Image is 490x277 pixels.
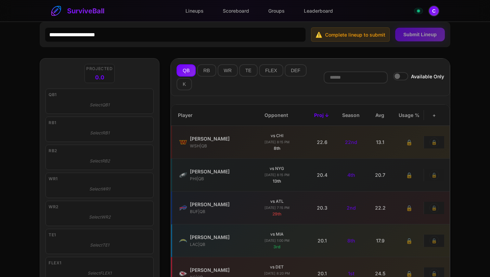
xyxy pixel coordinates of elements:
span: 3rd [273,244,280,249]
div: [DATE] 8:15 PM [265,140,289,145]
button: 🔒 [429,236,439,246]
div: Select TE1 [49,239,151,251]
span: 8th [347,237,355,244]
a: Leaderboard [298,4,338,17]
button: 🔒 [429,203,439,213]
button: FLEX [259,64,283,77]
span: 🔒 [406,138,413,146]
div: Opponent [245,110,307,120]
div: [DATE] 8:20 PM [264,271,290,276]
span: 8th [274,146,280,151]
div: Select RB1 [49,127,151,139]
div: WR2 [49,204,151,210]
div: 20.3 [308,203,337,213]
div: Select RB2 [49,155,151,167]
button: Submit Lineup [395,28,445,41]
div: [DATE] 8:15 PM [265,172,289,177]
a: Lineups [180,4,209,17]
span: 🔒 [406,171,413,179]
div: Select QB1 [49,99,151,111]
div: TE1 [49,232,151,238]
span: 2nd [347,204,356,211]
button: TE [239,64,258,77]
div: vs MIA [270,231,284,237]
span: 4th [347,171,355,179]
img: LAC logo [179,237,187,245]
span: Complete lineup to submit [325,31,385,38]
div: Proj ↓ [307,110,336,120]
div: WR1 [49,176,151,182]
button: 🔒 [429,137,439,147]
div: Josh Allen [190,201,245,208]
span: ⚠️ [315,30,322,39]
div: BUF | QB [190,209,245,215]
div: vs DET [270,264,284,270]
div: Select WR2 [49,211,151,223]
a: Scoreboard [217,4,255,17]
div: + [424,110,444,120]
span: 29th [272,211,281,216]
div: Select WR1 [49,183,151,195]
button: RB [197,64,216,77]
div: 20.1 [308,236,337,246]
div: WSH | QB [190,143,245,149]
img: BUF logo [179,204,187,212]
button: K [177,78,192,90]
div: [DATE] 7:15 PM [265,205,289,210]
div: FLEX1 [49,260,151,266]
div: [DATE] 1:00 PM [265,238,289,243]
div: 20.7 [366,170,395,180]
button: 🔒 [429,170,439,180]
div: Avg [365,110,395,120]
button: WR [218,64,238,77]
span: 0.0 [95,73,104,81]
div: Jayden Daniels [190,135,245,142]
span: Available Only [411,73,444,80]
button: DEF [285,64,307,77]
div: 22.2 [366,203,395,213]
img: SurviveBall [51,5,62,16]
div: RB2 [49,148,151,154]
div: Justin Herbert [190,234,245,241]
div: Season [336,110,365,120]
div: 22.6 [308,137,337,147]
a: Groups [263,4,290,17]
div: LAC | QB [190,241,245,248]
div: Player [177,110,245,120]
span: 🔒 [406,204,413,212]
div: Patrick Mahomes [190,266,245,274]
div: vs CHI [271,133,283,139]
span: 22nd [345,138,357,146]
div: PHI | QB [190,176,245,182]
div: 13.1 [366,137,395,147]
div: RB1 [49,120,151,126]
div: Jalen Hurts [190,168,245,175]
img: WSH logo [179,138,187,146]
div: Usage % [395,110,424,120]
button: Open profile menu [428,5,439,16]
button: QB [177,64,196,77]
div: 20.4 [308,170,337,180]
span: Projected [86,66,113,72]
span: 🔒 [406,237,413,245]
div: vs ATL [270,198,284,205]
div: QB1 [49,92,151,98]
span: 1st [348,270,354,277]
a: SurviveBall [51,5,104,16]
img: PHI logo [179,171,187,179]
div: 17.9 [366,236,395,246]
span: 13th [273,179,281,184]
div: vs NYG [270,166,284,172]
